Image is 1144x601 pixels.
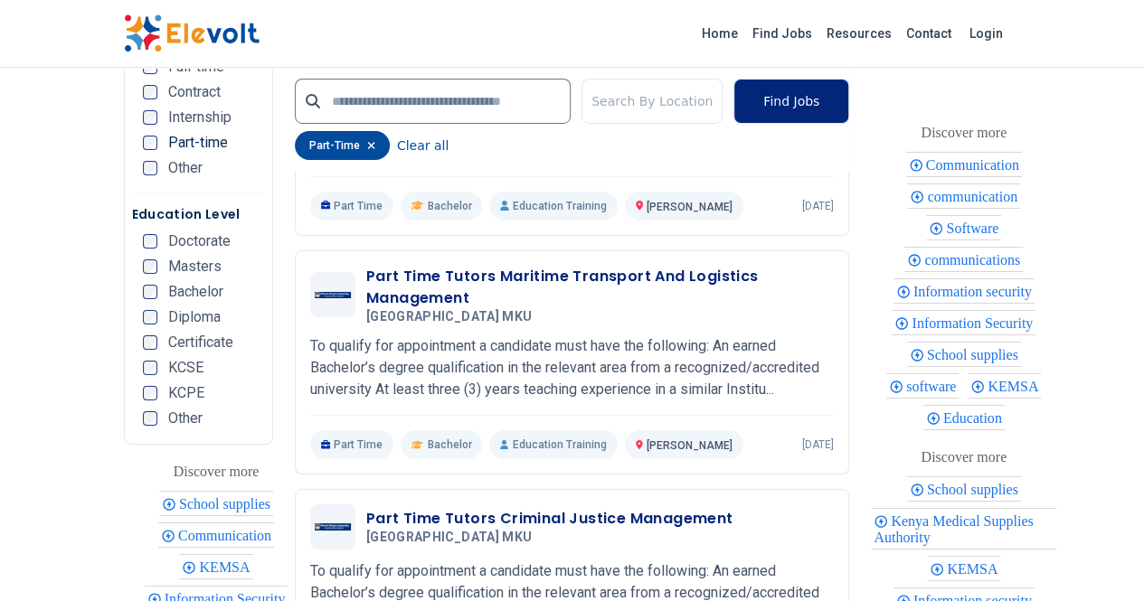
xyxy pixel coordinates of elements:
[943,410,1007,426] span: Education
[143,285,157,299] input: Bachelor
[159,491,273,516] div: School supplies
[168,136,228,150] span: Part-time
[1054,514,1144,601] iframe: Chat Widget
[427,437,471,452] span: Bachelor
[143,234,157,249] input: Doctorate
[168,161,203,175] span: Other
[168,361,203,375] span: KCSE
[366,508,733,530] h3: Part Time Tutors Criminal Justice Management
[695,19,745,48] a: Home
[904,247,1023,272] div: communications
[143,386,157,400] input: KCPE
[310,430,394,459] p: Part Time
[143,310,157,324] input: Diploma
[802,199,834,213] p: [DATE]
[489,192,617,221] p: Education Training
[143,136,157,150] input: Part-time
[647,201,733,213] span: [PERSON_NAME]
[168,386,204,400] span: KCPE
[124,14,260,52] img: Elevolt
[310,335,834,400] p: To qualify for appointment a candidate must have the following: An earned Bachelor’s degree quali...
[158,522,274,548] div: Communication
[168,110,232,125] span: Internship
[921,120,1007,146] div: These are topics related to the article that might interest you
[295,131,390,160] div: part-time
[143,161,157,175] input: Other
[366,309,532,325] span: [GEOGRAPHIC_DATA] MKU
[907,183,1020,209] div: communication
[168,60,224,74] span: Full-time
[315,292,351,299] img: Mount Kenya University MKU
[168,259,222,274] span: Masters
[946,221,1004,236] span: Software
[733,79,849,124] button: Find Jobs
[924,252,1026,268] span: communications
[397,131,449,160] button: Clear all
[179,554,252,579] div: KEMSA
[947,561,1003,577] span: KEMSA
[871,508,1056,549] div: Kenya Medical Supplies Authority
[959,15,1014,52] a: Login
[802,437,834,452] p: [DATE]
[886,373,959,399] div: software
[906,379,961,394] span: software
[907,342,1021,367] div: School supplies
[906,152,1022,177] div: Communication
[927,189,1023,204] span: communication
[143,411,157,426] input: Other
[893,278,1035,304] div: Information security
[199,559,255,575] span: KEMSA
[874,513,1033,545] span: Kenya Medical Supplies Authority
[927,482,1024,497] span: School supplies
[143,361,157,375] input: KCSE
[168,335,233,350] span: Certificate
[647,439,733,452] span: [PERSON_NAME]
[168,85,221,99] span: Contract
[745,19,819,48] a: Find Jobs
[366,530,532,546] span: [GEOGRAPHIC_DATA] MKU
[310,266,834,460] a: Mount Kenya University MKUPart Time Tutors Maritime Transport And Logistics Management[GEOGRAPHIC...
[489,430,617,459] p: Education Training
[168,411,203,426] span: Other
[907,476,1021,502] div: School supplies
[174,459,260,484] div: These are topics related to the article that might interest you
[366,266,834,309] h3: Part Time Tutors Maritime Transport And Logistics Management
[926,157,1025,173] span: Communication
[927,556,1000,581] div: KEMSA
[143,259,157,274] input: Masters
[315,523,351,531] img: Mount Kenya University MKU
[143,85,157,99] input: Contract
[926,215,1001,240] div: Software
[168,310,221,324] span: Diploma
[143,110,157,125] input: Internship
[988,379,1044,394] span: KEMSA
[899,19,959,48] a: Contact
[923,405,1005,430] div: Education
[168,234,231,249] span: Doctorate
[913,284,1037,299] span: Information security
[178,528,277,543] span: Communication
[912,315,1038,331] span: Information Security
[927,347,1024,362] span: School supplies
[968,373,1041,399] div: KEMSA
[168,285,223,299] span: Bachelor
[427,199,471,213] span: Bachelor
[921,445,1007,470] div: These are topics related to the article that might interest you
[132,205,265,223] h5: Education Level
[143,335,157,350] input: Certificate
[179,496,276,512] span: School supplies
[310,192,394,221] p: Part Time
[892,310,1035,335] div: Information Security
[819,19,899,48] a: Resources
